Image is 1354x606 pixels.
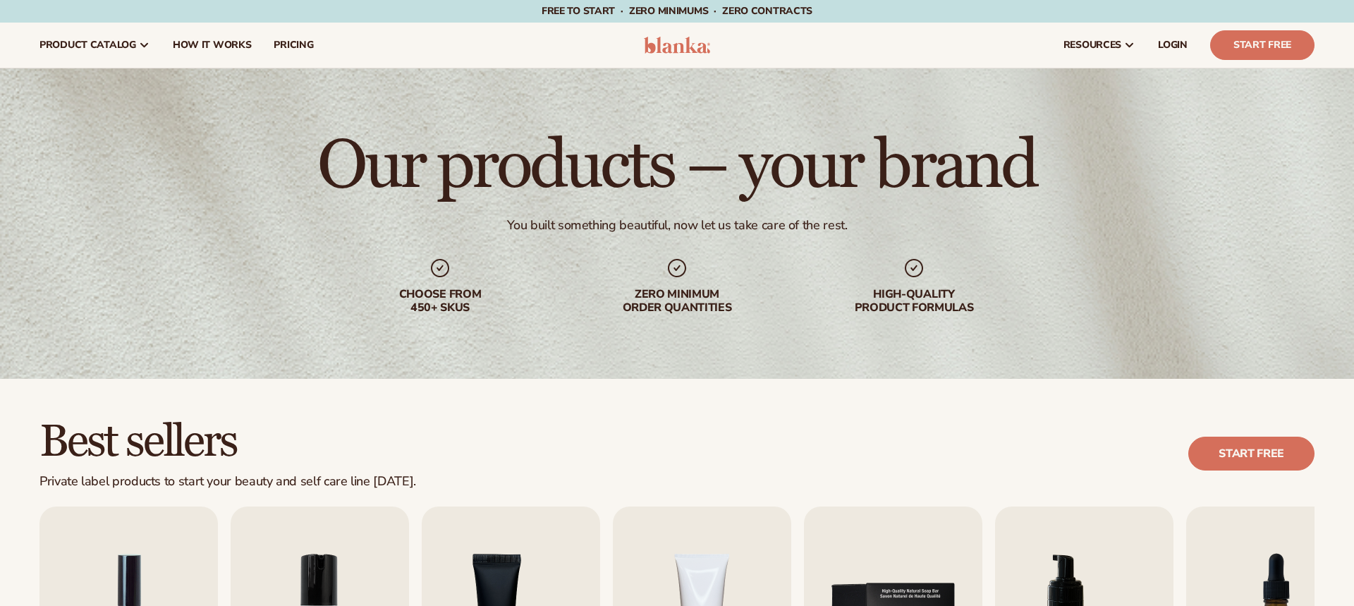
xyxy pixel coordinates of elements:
a: LOGIN [1147,23,1199,68]
h1: Our products – your brand [317,133,1036,200]
a: pricing [262,23,324,68]
span: resources [1063,40,1121,51]
div: Private label products to start your beauty and self care line [DATE]. [39,474,416,490]
a: resources [1052,23,1147,68]
div: You built something beautiful, now let us take care of the rest. [507,217,848,234]
span: product catalog [39,40,136,51]
div: Zero minimum order quantities [587,288,767,315]
img: logo [644,37,711,54]
div: Choose from 450+ Skus [350,288,530,315]
a: Start Free [1210,30,1315,60]
span: LOGIN [1158,40,1188,51]
a: How It Works [161,23,263,68]
a: Start free [1188,437,1315,471]
div: High-quality product formulas [824,288,1004,315]
span: How It Works [173,40,252,51]
a: product catalog [28,23,161,68]
h2: Best sellers [39,418,416,466]
span: pricing [274,40,313,51]
span: Free to start · ZERO minimums · ZERO contracts [542,4,812,18]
